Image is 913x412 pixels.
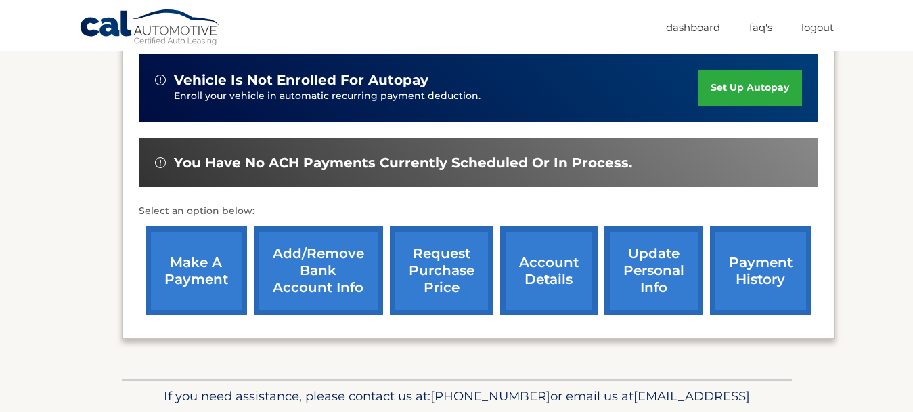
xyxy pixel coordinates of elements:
[155,75,166,85] img: alert-white.svg
[146,226,247,315] a: make a payment
[749,16,772,39] a: FAQ's
[500,226,598,315] a: account details
[698,70,801,106] a: set up autopay
[139,203,818,220] p: Select an option below:
[174,154,632,171] span: You have no ACH payments currently scheduled or in process.
[155,157,166,168] img: alert-white.svg
[666,16,720,39] a: Dashboard
[174,72,428,89] span: vehicle is not enrolled for autopay
[79,9,221,48] a: Cal Automotive
[710,226,811,315] a: payment history
[174,89,699,104] p: Enroll your vehicle in automatic recurring payment deduction.
[254,226,383,315] a: Add/Remove bank account info
[801,16,834,39] a: Logout
[604,226,703,315] a: update personal info
[430,388,550,404] span: [PHONE_NUMBER]
[390,226,493,315] a: request purchase price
